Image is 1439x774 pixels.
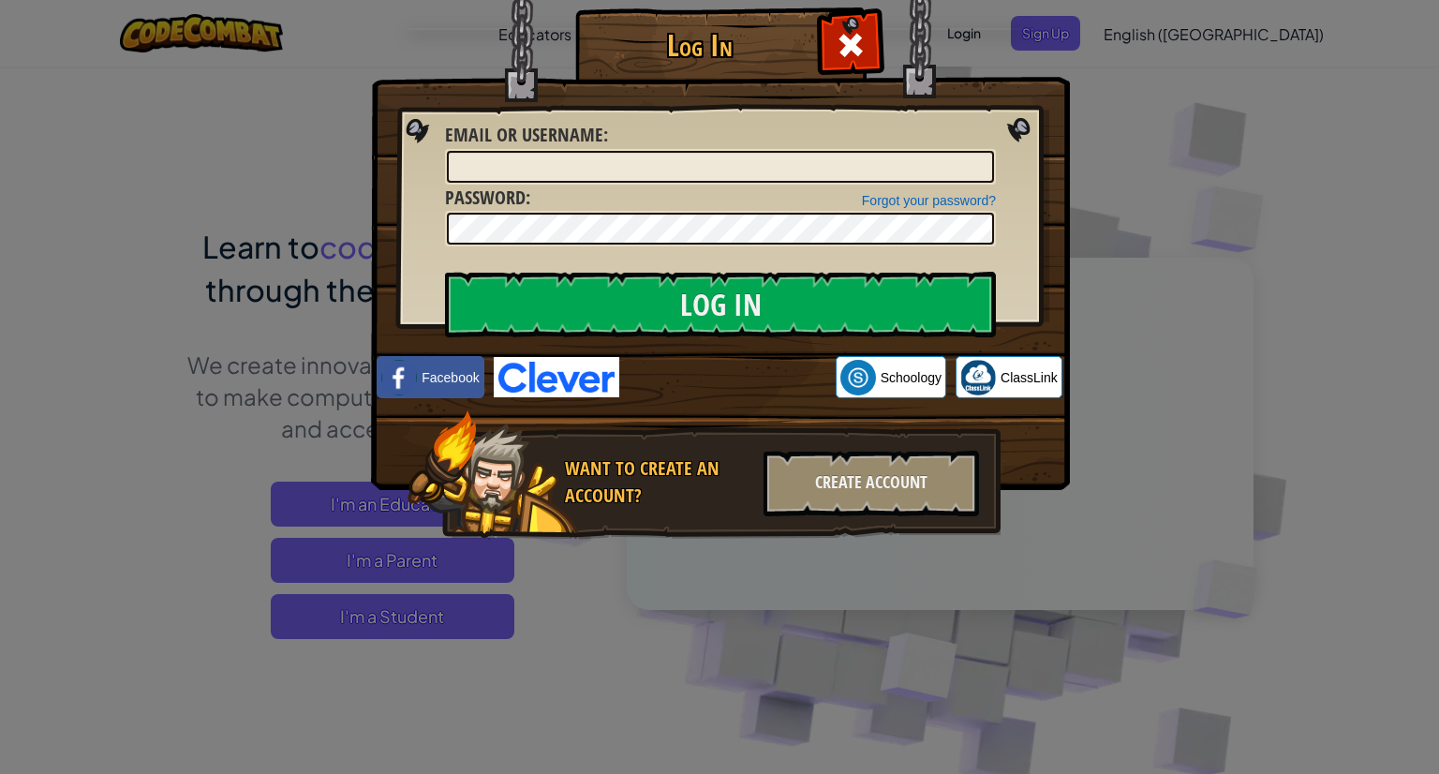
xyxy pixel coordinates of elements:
img: schoology.png [840,360,876,395]
img: classlink-logo-small.png [960,360,996,395]
label: : [445,122,608,149]
a: Forgot your password? [862,193,996,208]
img: facebook_small.png [381,360,417,395]
label: : [445,185,530,212]
span: Password [445,185,526,210]
span: Facebook [422,368,479,387]
div: Want to create an account? [565,455,752,509]
img: clever-logo-blue.png [494,357,619,397]
span: Schoology [881,368,942,387]
span: Email or Username [445,122,603,147]
input: Log In [445,272,996,337]
span: ClassLink [1001,368,1058,387]
div: Create Account [764,451,979,516]
h1: Log In [580,29,819,62]
iframe: Sign in with Google Button [619,357,836,398]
